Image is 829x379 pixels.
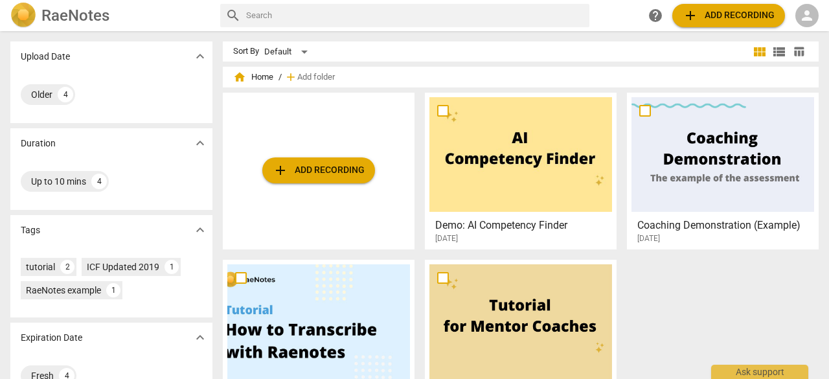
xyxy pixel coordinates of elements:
div: 2 [60,260,74,274]
div: Sort By [233,47,259,56]
a: Coaching Demonstration (Example)[DATE] [631,97,814,244]
span: view_module [752,44,767,60]
h3: Demo: AI Competency Finder [435,218,613,233]
div: tutorial [26,260,55,273]
button: Show more [190,47,210,66]
span: view_list [771,44,787,60]
span: [DATE] [637,233,660,244]
span: person [799,8,815,23]
span: expand_more [192,330,208,345]
input: Search [246,5,584,26]
img: Logo [10,3,36,29]
span: [DATE] [435,233,458,244]
button: Show more [190,328,210,347]
p: Tags [21,224,40,237]
span: expand_more [192,49,208,64]
button: Table view [789,42,808,62]
div: Ask support [711,365,808,379]
span: add [683,8,698,23]
p: Duration [21,137,56,150]
span: expand_more [192,222,208,238]
span: Home [233,71,273,84]
button: Show more [190,133,210,153]
a: Demo: AI Competency Finder[DATE] [429,97,612,244]
span: add [273,163,288,178]
div: 1 [106,283,120,297]
p: Expiration Date [21,331,82,345]
h2: RaeNotes [41,6,109,25]
div: RaeNotes example [26,284,101,297]
span: / [278,73,282,82]
a: LogoRaeNotes [10,3,210,29]
button: Show more [190,220,210,240]
a: Help [644,4,667,27]
button: Upload [672,4,785,27]
h3: Coaching Demonstration (Example) [637,218,815,233]
div: ICF Updated 2019 [87,260,159,273]
p: Upload Date [21,50,70,63]
span: expand_more [192,135,208,151]
span: help [648,8,663,23]
button: Upload [262,157,375,183]
span: table_chart [793,45,805,58]
button: List view [769,42,789,62]
span: Add folder [297,73,335,82]
span: Add recording [683,8,775,23]
span: search [225,8,241,23]
div: Older [31,88,52,101]
div: 1 [165,260,179,274]
span: add [284,71,297,84]
div: Default [264,41,312,62]
button: Tile view [750,42,769,62]
span: home [233,71,246,84]
div: Up to 10 mins [31,175,86,188]
span: Add recording [273,163,365,178]
div: 4 [58,87,73,102]
div: 4 [91,174,107,189]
